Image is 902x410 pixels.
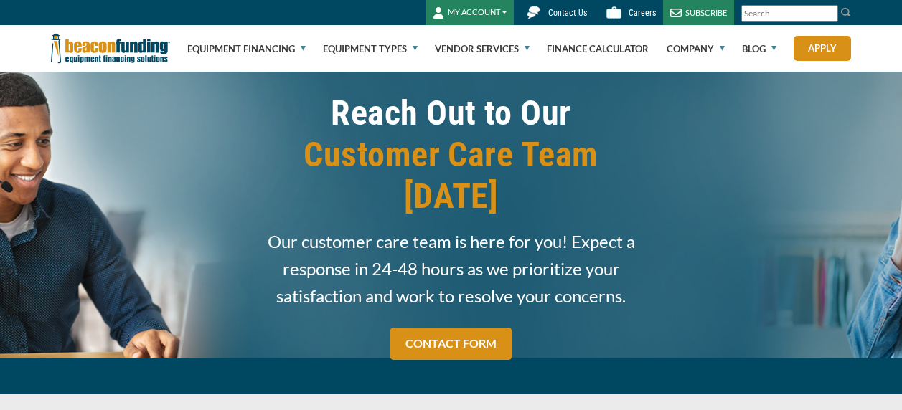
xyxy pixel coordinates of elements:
input: Search [741,5,838,22]
a: Company [667,26,725,72]
h1: Reach Out to Our [255,92,647,217]
a: Equipment Financing [187,26,306,72]
a: CONTACT FORM [390,328,512,360]
img: Search [840,6,852,18]
span: Contact Us [548,8,587,18]
span: Customer Care Team [DATE] [255,134,647,217]
a: Clear search text [823,8,835,19]
a: Apply [794,36,851,61]
img: Beacon Funding Corporation logo [51,25,170,72]
span: Our customer care team is here for you! Expect a response in 24-48 hours as we prioritize your sa... [255,228,647,310]
span: Careers [629,8,656,18]
a: Blog [742,26,776,72]
a: Equipment Types [323,26,418,72]
a: Finance Calculator [547,26,649,72]
a: Vendor Services [435,26,530,72]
